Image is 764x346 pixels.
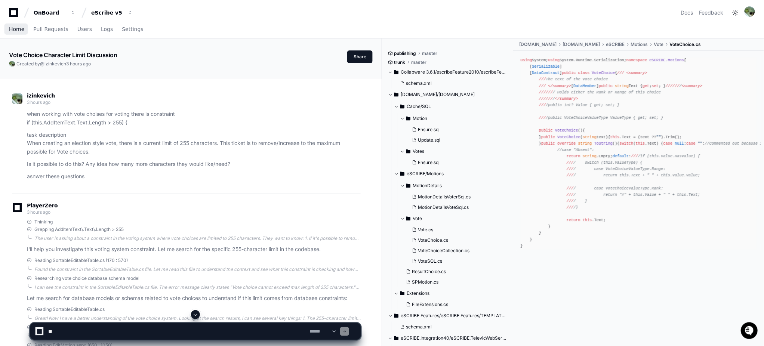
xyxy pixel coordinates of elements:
span: Reading SortableEditableTable.cs [34,306,105,312]
span: Vote [413,216,422,222]
span: MotionDetailsVoterSql.cs [418,194,471,200]
span: public [542,141,555,146]
span: Ensure.sql [418,127,440,133]
span: [DOMAIN_NAME] [519,41,557,47]
div: The user is asking about a constraint in the voting system where vote choices are limited to 255 ... [34,235,361,241]
button: Share [347,50,373,63]
span: DataMember [574,84,597,88]
span: Thinking [34,219,53,225]
button: eScribe v5 [88,6,136,19]
button: Vote.cs [409,225,503,235]
span: /public VoteChoiceValueType ValueType { get; set; } [539,115,664,120]
span: master [411,59,426,65]
span: text [583,135,606,139]
span: Grepping AddItemText\.Text\.Length > 255 [34,226,124,232]
span: 3 hours ago [27,209,50,215]
button: SPMotion.cs [403,277,503,287]
span: Created by [16,61,91,67]
span: /// [617,71,624,75]
span: public [539,128,553,133]
p: Let me search for database models or schemas related to vote choices to understand if this limit ... [27,294,361,303]
span: VoteChoice [592,71,615,75]
button: FileExtensions.cs [403,299,503,310]
span: /// [567,167,574,171]
span: trunk [394,59,405,65]
img: avatar [9,61,15,67]
span: master [422,50,437,56]
span: Ensure.sql [418,160,440,166]
button: Update.sql [409,135,503,145]
span: / case VoteChoiceValueType.Range: [567,167,666,171]
button: VoteChoice.cs [409,235,503,245]
span: </summary> [548,84,572,88]
span: "" [657,135,661,139]
span: Collabware 3.6.1/escribeFeature2010/escribeFeature/TEMPLATE/FEATURES/escribeFeature/Votes [401,69,508,75]
span: Motions [631,41,648,47]
span: default [613,154,629,158]
span: /// [567,199,574,203]
span: case [663,141,673,146]
a: Pull Requests [33,21,68,38]
span: Cache/SQL [407,104,431,109]
span: /// [666,84,673,88]
button: Collabware 3.6.1/escribeFeature2010/escribeFeature/TEMPLATE/FEATURES/escribeFeature/Votes [388,66,508,78]
span: Researching vote choice database schema model [34,275,139,281]
img: avatar [745,6,755,17]
svg: Directory [406,214,410,223]
span: //case "Absent": [558,148,595,152]
span: VoteChoice [555,128,579,133]
a: Home [9,21,24,38]
span: return [567,218,581,222]
span: izinkevich [44,61,66,67]
span: get [643,84,650,88]
button: VoteChoiceCollection.cs [409,245,503,256]
span: override [558,141,576,146]
span: VoteSQL.cs [418,258,442,264]
img: 1736555170064-99ba0984-63c1-480f-8ee9-699278ef63ed [7,56,21,69]
button: [DOMAIN_NAME]/[DOMAIN_NAME] [388,89,508,101]
span: ResultChoice.cs [412,269,446,275]
a: Logs [101,21,113,38]
span: Vote.cs [418,227,433,233]
span: schema.xml [406,80,432,86]
button: ResultChoice.cs [403,266,503,277]
p: I'll help you investigate this voting system constraint. Let me search for the specific 255-chara... [27,245,361,254]
span: MotionDetails [413,183,442,189]
button: Motion [400,112,508,124]
p: Is it possible to do this? Any idea how many more characters they would like/need? [27,160,361,169]
span: Serializable [532,64,560,69]
span: / [539,96,579,101]
span: case [687,141,696,146]
svg: Directory [406,114,410,123]
span: this [611,135,620,139]
span: /// [567,186,574,191]
span: namespace [627,58,647,62]
span: 3 hours ago [27,99,50,105]
span: return [567,154,581,158]
span: [DOMAIN_NAME] [563,41,600,47]
div: We're available if you need us! [25,63,95,69]
button: OnBoard [31,6,78,19]
button: Ensure.sql [409,157,503,168]
span: Settings [122,27,143,31]
span: 3 hours ago [66,61,91,67]
a: Docs [681,9,693,16]
button: eSCRIBE.Features/eSCRIBE.Features/TEMPLATE/FEATURES/escribeFeature/Votes [388,310,508,322]
span: PlayerZero [27,203,58,208]
span: FileExtensions.cs [412,302,448,308]
span: ( ) [542,135,609,139]
button: MotionDetailsVoterSql.cs [409,192,503,202]
span: Update.sql [418,137,440,143]
span: public [542,135,555,139]
span: /// [546,90,553,95]
span: Logs [101,27,113,31]
span: this [583,218,592,222]
app-text-character-animate: Vote Choice Character Limit Discussion [9,51,117,59]
svg: Directory [400,289,404,298]
span: Pylon [74,78,90,84]
span: /// [631,154,638,158]
span: set [652,84,659,88]
span: /// [539,77,546,81]
span: /// [539,103,546,107]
